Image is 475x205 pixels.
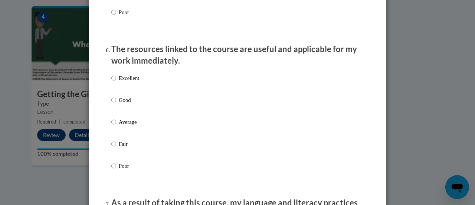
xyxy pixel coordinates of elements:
[111,96,116,104] input: Good
[111,74,116,82] input: Excellent
[111,118,116,126] input: Average
[111,162,116,170] input: Poor
[119,162,139,170] p: Poor
[119,8,139,16] p: Poor
[111,8,116,16] input: Poor
[119,96,139,104] p: Good
[111,44,364,67] p: The resources linked to the course are useful and applicable for my work immediately.
[119,140,139,148] p: Fair
[119,74,139,82] p: Excellent
[111,140,116,148] input: Fair
[119,118,139,126] p: Average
